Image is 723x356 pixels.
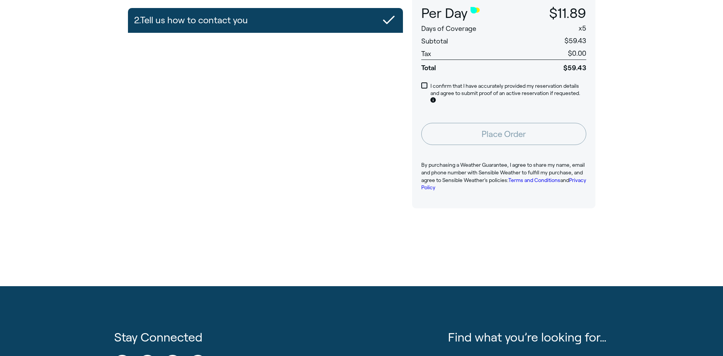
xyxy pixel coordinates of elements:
h1: Stay Connected [114,329,436,346]
span: Subtotal [421,37,448,45]
p: I confirm that I have accurately provided my reservation details and agree to submit proof of an ... [430,82,586,105]
span: Days of Coverage [421,25,476,32]
span: Tax [421,50,431,58]
span: $59.43 [564,37,586,45]
span: $11.89 [549,6,586,21]
span: Per Day [421,6,467,21]
button: 2.Tell us how to contact you [128,8,403,32]
span: $59.43 [521,60,586,72]
button: Place Order [421,123,586,145]
span: $0.00 [568,50,586,57]
h2: 2. Tell us how to contact you [134,11,248,29]
iframe: Customer reviews powered by Trustpilot [412,221,595,274]
span: Total [421,60,521,72]
span: x 5 [579,24,586,32]
p: By purchasing a Weather Guarantee, I agree to share my name, email and phone number with Sensible... [421,161,586,191]
p: Find what you’re looking for… [448,329,609,346]
a: Terms and Conditions [508,177,560,183]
